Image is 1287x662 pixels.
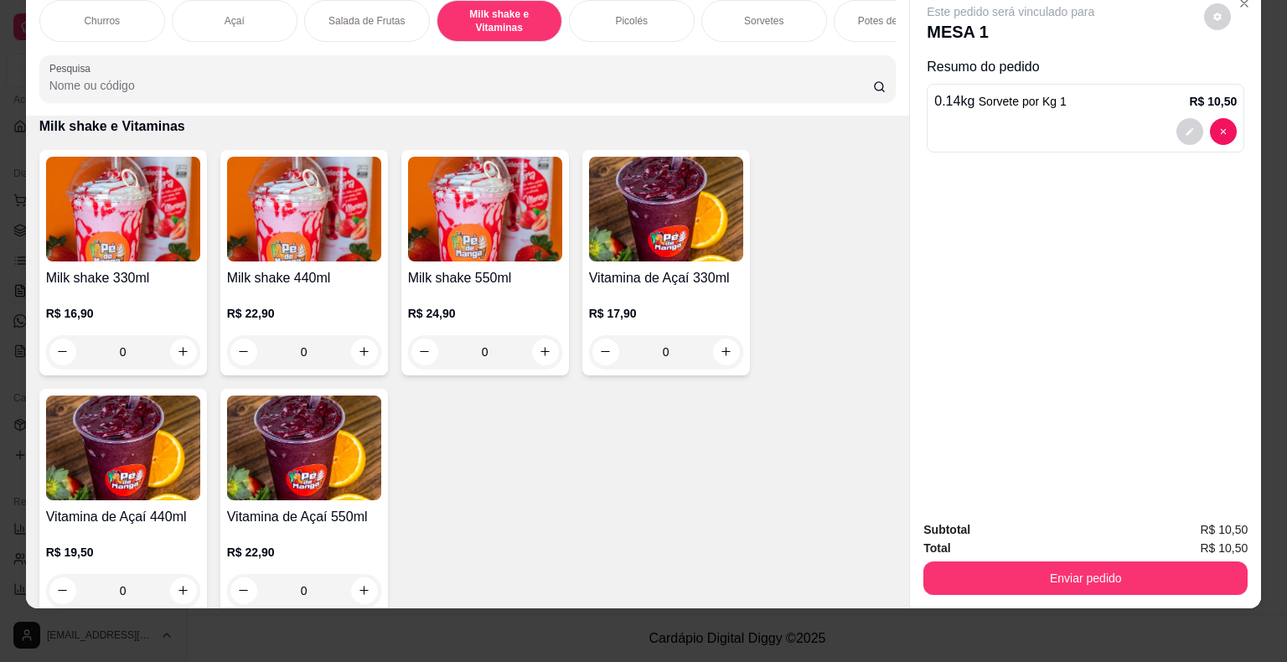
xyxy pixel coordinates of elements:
p: Salada de Frutas [328,14,405,28]
p: 0.14 kg [934,91,1067,111]
p: R$ 17,90 [589,305,743,322]
input: Pesquisa [49,77,873,94]
p: Açaí [225,14,245,28]
p: Milk shake e Vitaminas [451,8,548,34]
button: decrease-product-quantity [1176,118,1203,145]
img: product-image [46,396,200,500]
strong: Total [923,541,950,555]
img: product-image [408,157,562,261]
span: Sorvete por Kg 1 [979,95,1067,108]
img: product-image [46,157,200,261]
h4: Milk shake 550ml [408,268,562,288]
p: Picolés [615,14,648,28]
h4: Vitamina de Açaí 330ml [589,268,743,288]
h4: Milk shake 440ml [227,268,381,288]
span: R$ 10,50 [1200,539,1248,557]
p: Este pedido será vinculado para [927,3,1094,20]
p: R$ 24,90 [408,305,562,322]
img: product-image [227,157,381,261]
label: Pesquisa [49,61,96,75]
h4: Vitamina de Açaí 550ml [227,507,381,527]
p: Churros [84,14,120,28]
p: Potes de Sorvete [858,14,935,28]
img: product-image [589,157,743,261]
p: R$ 22,90 [227,544,381,561]
button: Enviar pedido [923,561,1248,595]
h4: Vitamina de Açaí 440ml [46,507,200,527]
button: decrease-product-quantity [1210,118,1237,145]
button: decrease-product-quantity [1204,3,1231,30]
p: Milk shake e Vitaminas [39,116,897,137]
img: product-image [227,396,381,500]
p: R$ 16,90 [46,305,200,322]
span: R$ 10,50 [1200,520,1248,539]
h4: Milk shake 330ml [46,268,200,288]
strong: Subtotal [923,523,970,536]
p: Resumo do pedido [927,57,1244,77]
p: R$ 19,50 [46,544,200,561]
p: Sorvetes [744,14,783,28]
p: R$ 22,90 [227,305,381,322]
p: R$ 10,50 [1189,93,1237,110]
p: MESA 1 [927,20,1094,44]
